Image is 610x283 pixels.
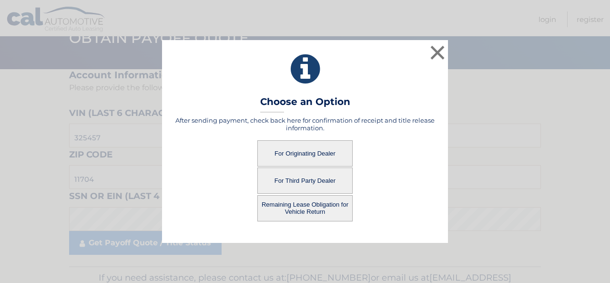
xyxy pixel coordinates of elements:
button: × [428,43,447,62]
h3: Choose an Option [260,96,350,113]
button: For Originating Dealer [257,140,353,167]
h5: After sending payment, check back here for confirmation of receipt and title release information. [174,116,436,132]
button: Remaining Lease Obligation for Vehicle Return [257,195,353,221]
button: For Third Party Dealer [257,168,353,194]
